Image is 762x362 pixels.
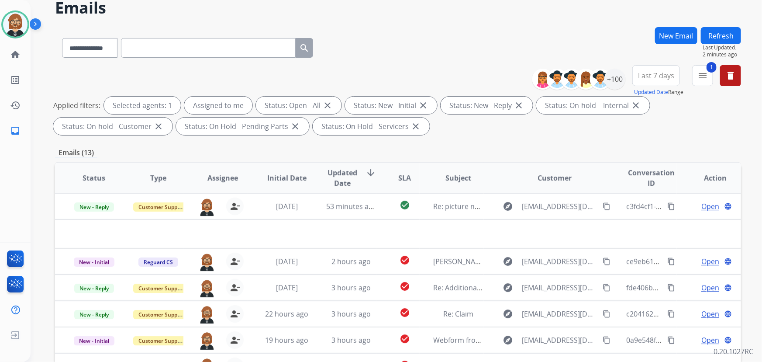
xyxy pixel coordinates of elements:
[703,44,741,51] span: Last Updated:
[443,309,473,319] span: Re: Claim
[701,27,741,44] button: Refresh
[365,167,376,178] mat-icon: arrow_downward
[724,258,732,265] mat-icon: language
[632,65,680,86] button: Last 7 days
[326,167,359,188] span: Updated Date
[410,121,421,132] mat-icon: close
[707,62,717,73] span: 1
[53,100,100,111] p: Applied filters:
[198,331,216,350] img: agent-avatar
[267,173,307,183] span: Initial Date
[434,202,496,211] span: Re: picture needed
[667,310,675,318] mat-icon: content_copy
[3,12,28,37] img: avatar
[331,257,371,266] span: 2 hours ago
[514,100,524,111] mat-icon: close
[522,335,598,345] span: [EMAIL_ADDRESS][DOMAIN_NAME]
[503,201,514,212] mat-icon: explore
[230,201,240,212] mat-icon: person_remove
[74,336,114,345] span: New - Initial
[418,100,428,111] mat-icon: close
[133,310,190,319] span: Customer Support
[150,173,166,183] span: Type
[153,121,164,132] mat-icon: close
[701,201,719,212] span: Open
[176,118,309,135] div: Status: On Hold - Pending Parts
[290,121,300,132] mat-icon: close
[74,202,114,212] span: New - Reply
[522,201,598,212] span: [EMAIL_ADDRESS][DOMAIN_NAME]
[133,336,190,345] span: Customer Support
[184,97,252,114] div: Assigned to me
[604,69,625,90] div: +100
[724,310,732,318] mat-icon: language
[198,305,216,324] img: agent-avatar
[53,118,172,135] div: Status: On-hold - Customer
[331,335,371,345] span: 3 hours ago
[714,346,753,357] p: 0.20.1027RC
[230,335,240,345] mat-icon: person_remove
[198,279,216,297] img: agent-avatar
[626,202,755,211] span: c3fd4cf1-7ec2-4bc4-b504-08ce61cce251
[276,283,298,292] span: [DATE]
[133,202,190,212] span: Customer Support
[256,97,341,114] div: Status: Open - All
[10,125,21,136] mat-icon: inbox
[55,147,97,158] p: Emails (13)
[634,88,683,96] span: Range
[276,257,298,266] span: [DATE]
[74,310,114,319] span: New - Reply
[265,309,308,319] span: 22 hours ago
[536,97,650,114] div: Status: On-hold – Internal
[265,335,308,345] span: 19 hours ago
[631,100,641,111] mat-icon: close
[603,258,610,265] mat-icon: content_copy
[724,284,732,292] mat-icon: language
[503,309,514,319] mat-icon: explore
[400,307,410,318] mat-icon: check_circle
[441,97,533,114] div: Status: New - Reply
[503,282,514,293] mat-icon: explore
[667,284,675,292] mat-icon: content_copy
[398,173,411,183] span: SLA
[198,253,216,271] img: agent-avatar
[322,100,333,111] mat-icon: close
[603,202,610,210] mat-icon: content_copy
[638,74,674,77] span: Last 7 days
[626,257,757,266] span: ce9eb614-f544-4456-bf8d-196f8049d963
[10,49,21,60] mat-icon: home
[434,257,560,266] span: [PERSON_NAME] Error Message online
[207,173,238,183] span: Assignee
[634,89,668,96] button: Updated Date
[667,202,675,210] mat-icon: content_copy
[692,65,713,86] button: 1
[655,27,697,44] button: New Email
[198,198,216,216] img: agent-avatar
[522,256,598,267] span: [EMAIL_ADDRESS][DOMAIN_NAME]
[104,97,181,114] div: Selected agents: 1
[697,70,708,81] mat-icon: menu
[83,173,105,183] span: Status
[400,334,410,344] mat-icon: check_circle
[701,335,719,345] span: Open
[503,335,514,345] mat-icon: explore
[230,309,240,319] mat-icon: person_remove
[503,256,514,267] mat-icon: explore
[538,173,572,183] span: Customer
[626,167,676,188] span: Conversation ID
[230,256,240,267] mat-icon: person_remove
[434,283,520,292] span: Re: Additional Information
[299,43,310,53] mat-icon: search
[345,97,437,114] div: Status: New - Initial
[701,309,719,319] span: Open
[701,256,719,267] span: Open
[667,336,675,344] mat-icon: content_copy
[626,283,757,292] span: fde406b3-c0f9-40ee-9a98-0eaad242bf60
[400,255,410,265] mat-icon: check_circle
[10,75,21,85] mat-icon: list_alt
[522,282,598,293] span: [EMAIL_ADDRESS][DOMAIN_NAME]
[603,284,610,292] mat-icon: content_copy
[522,309,598,319] span: [EMAIL_ADDRESS][DOMAIN_NAME]
[313,118,430,135] div: Status: On Hold - Servicers
[230,282,240,293] mat-icon: person_remove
